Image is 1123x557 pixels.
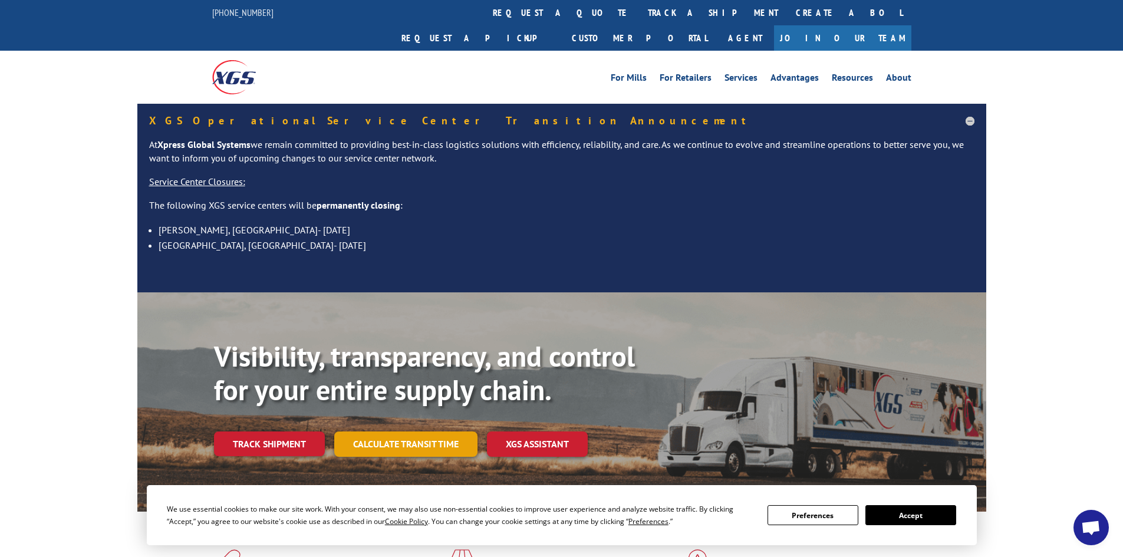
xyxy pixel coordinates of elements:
[149,138,974,176] p: At we remain committed to providing best-in-class logistics solutions with efficiency, reliabilit...
[334,431,477,457] a: Calculate transit time
[487,431,588,457] a: XGS ASSISTANT
[832,73,873,86] a: Resources
[212,6,274,18] a: [PHONE_NUMBER]
[149,116,974,126] h5: XGS Operational Service Center Transition Announcement
[149,199,974,222] p: The following XGS service centers will be :
[886,73,911,86] a: About
[1073,510,1109,545] a: Open chat
[865,505,956,525] button: Accept
[628,516,668,526] span: Preferences
[768,505,858,525] button: Preferences
[167,503,753,528] div: We use essential cookies to make our site work. With your consent, we may also use non-essential ...
[147,485,977,545] div: Cookie Consent Prompt
[214,431,325,456] a: Track shipment
[724,73,758,86] a: Services
[611,73,647,86] a: For Mills
[770,73,819,86] a: Advantages
[385,516,428,526] span: Cookie Policy
[393,25,563,51] a: Request a pickup
[159,238,974,253] li: [GEOGRAPHIC_DATA], [GEOGRAPHIC_DATA]- [DATE]
[774,25,911,51] a: Join Our Team
[317,199,400,211] strong: permanently closing
[149,176,245,187] u: Service Center Closures:
[660,73,712,86] a: For Retailers
[214,338,635,408] b: Visibility, transparency, and control for your entire supply chain.
[716,25,774,51] a: Agent
[563,25,716,51] a: Customer Portal
[157,139,251,150] strong: Xpress Global Systems
[159,222,974,238] li: [PERSON_NAME], [GEOGRAPHIC_DATA]- [DATE]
